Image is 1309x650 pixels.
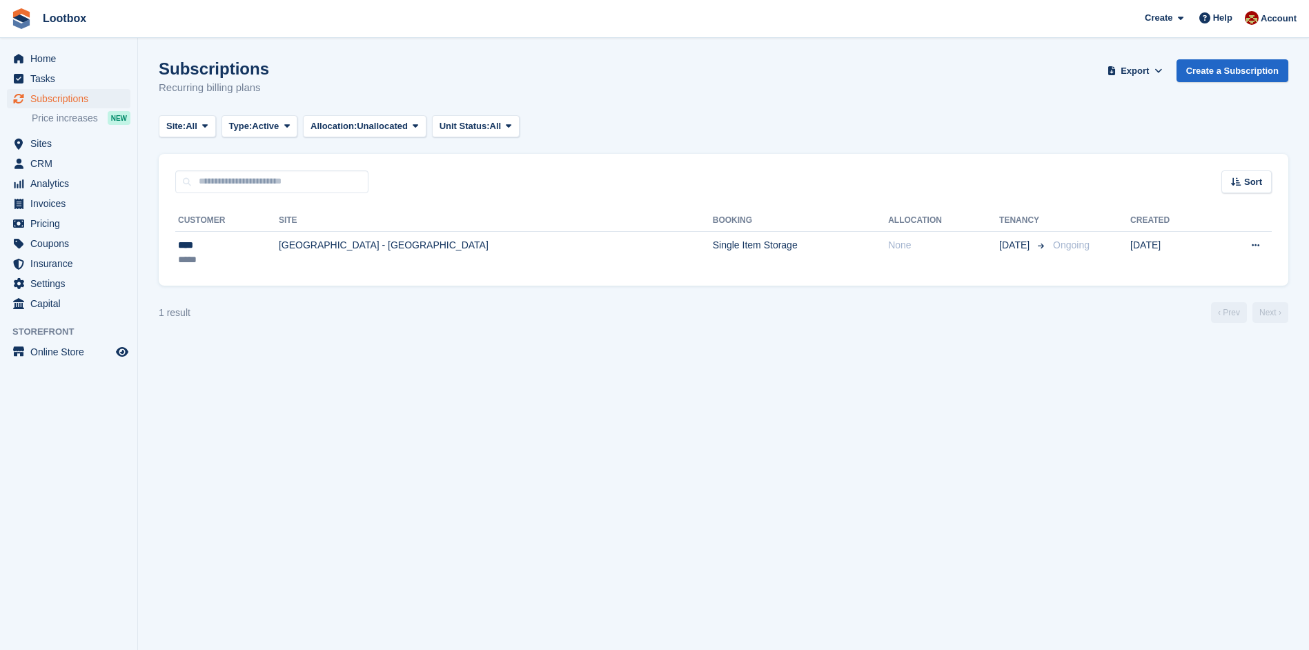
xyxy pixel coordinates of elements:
span: Create [1145,11,1172,25]
span: Ongoing [1053,239,1090,250]
img: Chad Brown [1245,11,1259,25]
button: Site: All [159,115,216,138]
a: Next [1252,302,1288,323]
div: 1 result [159,306,190,320]
a: Preview store [114,344,130,360]
span: Unit Status: [440,119,490,133]
span: Coupons [30,234,113,253]
a: menu [7,294,130,313]
h1: Subscriptions [159,59,269,78]
button: Type: Active [222,115,298,138]
span: Sort [1244,175,1262,189]
a: menu [7,194,130,213]
img: stora-icon-8386f47178a22dfd0bd8f6a31ec36ba5ce8667c1dd55bd0f319d3a0aa187defe.svg [11,8,32,29]
a: menu [7,69,130,88]
span: Unallocated [357,119,408,133]
span: All [186,119,197,133]
a: menu [7,134,130,153]
th: Booking [713,210,888,232]
a: Create a Subscription [1177,59,1288,82]
td: Single Item Storage [713,231,888,275]
span: Site: [166,119,186,133]
th: Tenancy [999,210,1047,232]
a: menu [7,154,130,173]
span: Price increases [32,112,98,125]
a: menu [7,174,130,193]
p: Recurring billing plans [159,80,269,96]
span: Capital [30,294,113,313]
a: Lootbox [37,7,92,30]
span: Settings [30,274,113,293]
span: Type: [229,119,253,133]
span: Export [1121,64,1149,78]
th: Customer [175,210,279,232]
a: menu [7,254,130,273]
span: Sites [30,134,113,153]
td: [DATE] [1130,231,1212,275]
span: Help [1213,11,1232,25]
th: Created [1130,210,1212,232]
span: Storefront [12,325,137,339]
a: menu [7,89,130,108]
span: CRM [30,154,113,173]
span: Home [30,49,113,68]
nav: Page [1208,302,1291,323]
span: Online Store [30,342,113,362]
th: Allocation [888,210,999,232]
a: Previous [1211,302,1247,323]
td: [GEOGRAPHIC_DATA] - [GEOGRAPHIC_DATA] [279,231,713,275]
span: Invoices [30,194,113,213]
th: Site [279,210,713,232]
span: Insurance [30,254,113,273]
button: Export [1105,59,1165,82]
span: Analytics [30,174,113,193]
a: menu [7,274,130,293]
a: menu [7,214,130,233]
span: Tasks [30,69,113,88]
a: Price increases NEW [32,110,130,126]
a: menu [7,342,130,362]
div: None [888,238,999,253]
a: menu [7,234,130,253]
span: All [490,119,502,133]
button: Unit Status: All [432,115,520,138]
span: [DATE] [999,238,1032,253]
a: menu [7,49,130,68]
span: Allocation: [311,119,357,133]
div: NEW [108,111,130,125]
span: Active [252,119,279,133]
span: Subscriptions [30,89,113,108]
span: Account [1261,12,1297,26]
button: Allocation: Unallocated [303,115,426,138]
span: Pricing [30,214,113,233]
